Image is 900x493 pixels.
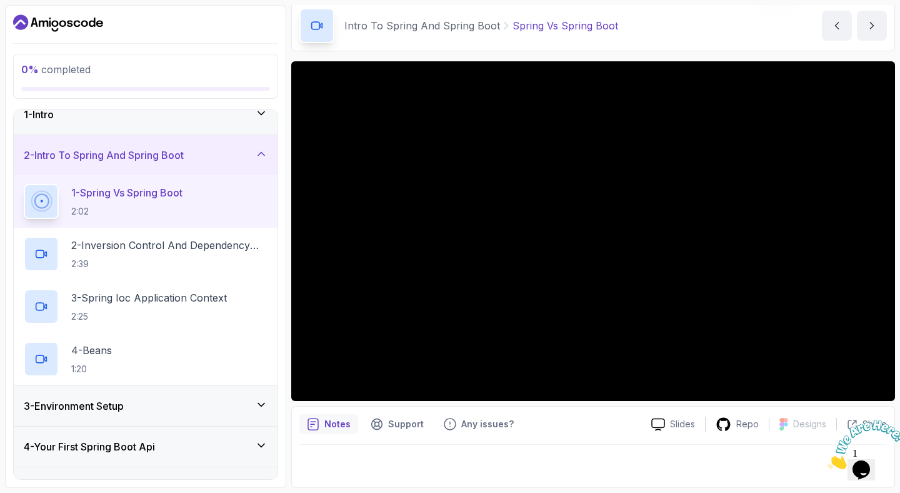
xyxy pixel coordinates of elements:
[71,343,112,358] p: 4 - Beans
[822,415,900,474] iframe: chat widget
[512,18,618,33] p: Spring Vs Spring Boot
[24,439,155,454] h3: 4 - Your First Spring Boot Api
[363,414,431,434] button: Support button
[736,418,759,430] p: Repo
[24,184,267,219] button: 1-Spring Vs Spring Boot2:02
[71,205,182,218] p: 2:02
[670,418,695,430] p: Slides
[291,61,895,401] iframe: 1 - Spring vs Spring Boot
[21,63,91,76] span: completed
[388,418,424,430] p: Support
[299,414,358,434] button: notes button
[24,289,267,324] button: 3-Spring Ioc Application Context2:25
[14,94,277,135] button: 1-Intro
[5,5,10,16] span: 1
[24,399,124,414] h3: 3 - Environment Setup
[706,417,769,432] a: Repo
[5,5,82,54] img: Chat attention grabber
[24,342,267,377] button: 4-Beans1:20
[24,148,184,163] h3: 2 - Intro To Spring And Spring Boot
[71,238,267,253] p: 2 - Inversion Control And Dependency Injection
[344,18,500,33] p: Intro To Spring And Spring Boot
[14,427,277,467] button: 4-Your First Spring Boot Api
[24,107,54,122] h3: 1 - Intro
[822,11,852,41] button: previous content
[793,418,826,430] p: Designs
[71,258,267,270] p: 2:39
[24,236,267,272] button: 2-Inversion Control And Dependency Injection2:39
[436,414,521,434] button: Feedback button
[71,363,112,375] p: 1:20
[71,290,227,305] p: 3 - Spring Ioc Application Context
[461,418,514,430] p: Any issues?
[641,418,705,431] a: Slides
[857,11,887,41] button: next content
[71,185,182,200] p: 1 - Spring Vs Spring Boot
[71,310,227,323] p: 2:25
[14,386,277,426] button: 3-Environment Setup
[13,13,103,33] a: Dashboard
[21,63,39,76] span: 0 %
[324,418,351,430] p: Notes
[14,135,277,175] button: 2-Intro To Spring And Spring Boot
